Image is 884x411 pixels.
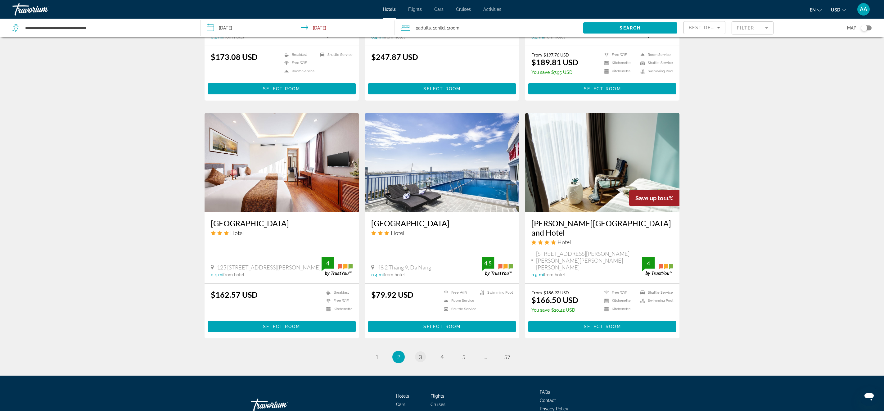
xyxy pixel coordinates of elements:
[416,24,431,32] span: 2
[365,113,519,212] img: Hotel image
[855,3,872,16] button: User Menu
[525,113,679,212] img: Hotel image
[368,322,516,329] a: Select Room
[208,322,356,329] a: Select Room
[322,260,334,267] div: 4
[810,5,822,14] button: Change language
[449,25,459,30] span: Room
[637,69,673,74] li: Swimming Pool
[201,19,395,37] button: Check-in date: Sep 8, 2025 Check-out date: Sep 12, 2025
[377,264,431,271] span: 48 2 Tháng 9, Da Nang
[419,354,422,360] span: 3
[540,398,556,403] a: Contact
[856,25,872,31] button: Toggle map
[208,321,356,332] button: Select Room
[482,257,513,276] img: trustyou-badge.svg
[211,229,353,236] div: 3 star Hotel
[383,7,396,12] a: Hotels
[431,24,445,32] span: , 1
[847,24,856,32] span: Map
[440,354,444,360] span: 4
[543,290,569,295] del: $186.92 USD
[441,306,477,312] li: Shuttle Service
[689,25,721,30] span: Best Deals
[12,1,74,17] a: Travorium
[208,83,356,94] button: Select Room
[531,70,550,75] span: You save
[323,298,353,304] li: Free WiFi
[281,69,317,74] li: Room Service
[396,394,409,399] span: Hotels
[831,7,840,12] span: USD
[423,324,461,329] span: Select Room
[434,7,444,12] a: Cars
[397,354,400,360] span: 2
[441,290,477,295] li: Free WiFi
[456,7,471,12] a: Cruises
[323,290,353,295] li: Breakfast
[396,402,405,407] a: Cars
[431,394,444,399] a: Flights
[637,298,673,304] li: Swimming Pool
[620,25,641,30] span: Search
[281,52,317,57] li: Breakfast
[477,290,513,295] li: Swimming Pool
[435,25,445,30] span: Child
[418,25,431,30] span: Adults
[642,257,673,276] img: trustyou-badge.svg
[368,84,516,91] a: Select Room
[263,324,300,329] span: Select Room
[205,113,359,212] img: Hotel image
[860,6,867,12] span: AA
[368,83,516,94] button: Select Room
[263,86,300,91] span: Select Room
[584,86,621,91] span: Select Room
[408,7,422,12] a: Flights
[637,52,673,57] li: Room Service
[371,219,513,228] a: [GEOGRAPHIC_DATA]
[368,321,516,332] button: Select Room
[371,272,384,277] span: 0.4 mi
[504,354,510,360] span: 57
[601,290,637,295] li: Free WiFi
[637,290,673,295] li: Shuttle Service
[211,272,223,277] span: 0.4 mi
[431,402,445,407] a: Cruises
[528,84,676,91] a: Select Room
[371,229,513,236] div: 3 star Hotel
[281,61,317,66] li: Free WiFi
[543,52,569,57] del: $197.76 USD
[531,57,578,67] ins: $189.81 USD
[601,306,637,312] li: Kitchenette
[205,351,679,363] nav: Pagination
[230,229,244,236] span: Hotel
[384,272,405,277] span: from hotel
[531,219,673,237] a: [PERSON_NAME][GEOGRAPHIC_DATA] and Hotel
[810,7,816,12] span: en
[557,239,571,246] span: Hotel
[544,272,565,277] span: from hotel
[531,308,578,313] p: $20.42 USD
[208,84,356,91] a: Select Room
[531,272,544,277] span: 0.5 mi
[601,61,637,66] li: Kitchenette
[601,52,637,57] li: Free WiFi
[732,21,773,35] button: Filter
[531,308,550,313] span: You save
[831,5,846,14] button: Change currency
[528,322,676,329] a: Select Room
[540,390,550,395] a: FAQs
[536,250,642,271] span: [STREET_ADDRESS][PERSON_NAME][PERSON_NAME][PERSON_NAME][PERSON_NAME]
[211,290,258,299] ins: $162.57 USD
[531,52,542,57] span: From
